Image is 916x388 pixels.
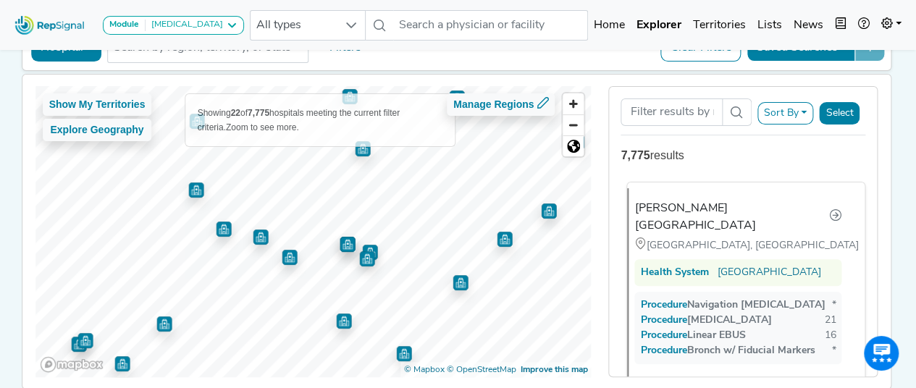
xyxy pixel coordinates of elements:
[717,265,820,280] a: [GEOGRAPHIC_DATA]
[43,93,152,116] button: Show My Territories
[757,102,814,125] button: Sort By
[156,316,172,332] div: Map marker
[355,141,370,156] div: Map marker
[226,122,299,132] span: Zoom to see more.
[453,275,468,290] div: Map marker
[640,298,825,313] div: Navigation [MEDICAL_DATA]
[231,108,240,118] b: 22
[103,16,244,35] button: Module[MEDICAL_DATA]
[71,337,86,352] div: Map marker
[362,245,377,260] div: Map marker
[251,11,337,40] span: All types
[342,89,357,104] div: Map marker
[621,149,650,161] strong: 7,775
[631,11,687,40] a: Explorer
[640,313,771,328] div: [MEDICAL_DATA]
[640,328,745,343] div: Linear EBUS
[655,330,686,341] span: Procedure
[563,136,584,156] span: Reset zoom
[563,114,584,135] button: Zoom out
[253,229,268,245] div: Map marker
[447,366,516,374] a: OpenStreetMap
[655,300,686,311] span: Procedure
[634,237,841,253] div: [GEOGRAPHIC_DATA], [GEOGRAPHIC_DATA]
[819,102,860,125] button: Select
[396,346,411,361] div: Map marker
[497,232,512,247] div: Map marker
[336,313,351,329] div: Map marker
[216,222,231,237] div: Map marker
[640,343,815,358] div: Bronch w/ Fiducial Markers
[339,235,356,252] div: Map marker
[655,315,686,326] span: Procedure
[146,20,223,31] div: [MEDICAL_DATA]
[788,11,829,40] a: News
[35,86,599,386] canvas: Map
[655,345,686,356] span: Procedure
[829,11,852,40] button: Intel Book
[824,328,836,343] div: 16
[114,356,130,371] div: Map marker
[404,366,445,374] a: Mapbox
[621,147,865,164] div: results
[687,11,752,40] a: Territories
[634,200,828,235] div: [PERSON_NAME][GEOGRAPHIC_DATA]
[282,250,297,265] div: Map marker
[188,182,203,198] div: Map marker
[640,265,708,280] div: Health System
[248,108,269,118] b: 7,775
[447,93,555,116] button: Manage Regions
[520,366,587,374] a: Map feedback
[588,11,631,40] a: Home
[77,333,93,348] div: Map marker
[621,98,722,126] input: Search Term
[541,203,556,219] div: Map marker
[109,20,139,29] strong: Module
[828,208,841,227] a: Go to hospital profile
[824,313,836,328] div: 21
[198,108,400,132] span: Showing of hospitals meeting the current filter criteria.
[563,115,584,135] span: Zoom out
[752,11,788,40] a: Lists
[563,93,584,114] button: Zoom in
[393,10,588,41] input: Search a physician or facility
[449,90,464,106] div: Map marker
[359,251,374,266] div: Map marker
[563,135,584,156] button: Reset bearing to north
[43,119,152,141] button: Explore Geography
[40,356,104,373] a: Mapbox logo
